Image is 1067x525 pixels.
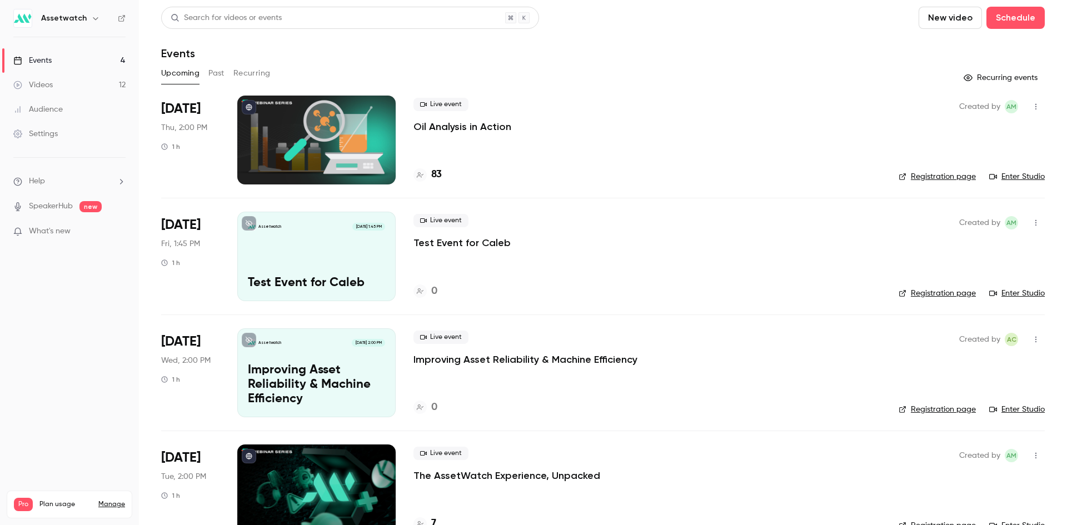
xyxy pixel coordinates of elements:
div: Settings [13,128,58,139]
div: Videos [13,79,53,91]
span: [DATE] [161,216,201,234]
div: 1 h [161,375,180,384]
span: new [79,201,102,212]
button: Recurring events [959,69,1045,87]
span: Pro [14,498,33,511]
div: 1 h [161,491,180,500]
span: [DATE] 2:00 PM [352,339,385,347]
h1: Events [161,47,195,60]
button: Upcoming [161,64,200,82]
h6: Assetwatch [41,13,87,24]
span: AM [1006,216,1016,229]
a: Manage [98,500,125,509]
a: Enter Studio [989,404,1045,415]
span: Adam Creamer [1005,333,1018,346]
h4: 0 [431,284,437,299]
h4: 0 [431,400,437,415]
span: [DATE] 1:45 PM [352,223,385,231]
span: Help [29,176,45,187]
span: Created by [959,100,1000,113]
span: [DATE] [161,449,201,467]
span: Auburn Meadows [1005,100,1018,113]
a: 83 [413,167,442,182]
p: Assetwatch [258,224,281,229]
a: Test Event for CalebAssetwatch[DATE] 1:45 PMTest Event for Caleb [237,212,396,301]
div: Oct 15 Wed, 2:00 PM (America/New York) [161,328,220,417]
div: Audience [13,104,63,115]
p: Improving Asset Reliability & Machine Efficiency [248,363,385,406]
div: 1 h [161,258,180,267]
span: AM [1006,449,1016,462]
a: Registration page [899,404,976,415]
button: Schedule [986,7,1045,29]
span: Thu, 2:00 PM [161,122,207,133]
div: 1 h [161,142,180,151]
span: Fri, 1:45 PM [161,238,200,249]
a: Improving Asset Reliability & Machine EfficiencyAssetwatch[DATE] 2:00 PMImproving Asset Reliabili... [237,328,396,417]
a: 0 [413,284,437,299]
a: Oil Analysis in Action [413,120,511,133]
span: AM [1006,100,1016,113]
span: Created by [959,333,1000,346]
img: Assetwatch [14,9,32,27]
a: Test Event for Caleb [413,236,511,249]
span: What's new [29,226,71,237]
h4: 83 [431,167,442,182]
span: [DATE] [161,333,201,351]
a: 0 [413,400,437,415]
a: SpeakerHub [29,201,73,212]
button: Recurring [233,64,271,82]
p: Assetwatch [258,340,281,346]
div: Oct 3 Fri, 1:45 PM (America/New York) [161,212,220,301]
span: Live event [413,98,468,111]
button: New video [919,7,982,29]
a: Registration page [899,288,976,299]
span: Tue, 2:00 PM [161,471,206,482]
span: Auburn Meadows [1005,449,1018,462]
span: [DATE] [161,100,201,118]
a: Enter Studio [989,288,1045,299]
div: Search for videos or events [171,12,282,24]
span: Live event [413,447,468,460]
div: Sep 25 Thu, 2:00 PM (America/New York) [161,96,220,184]
div: Events [13,55,52,66]
span: AC [1007,333,1016,346]
span: Auburn Meadows [1005,216,1018,229]
span: Live event [413,331,468,344]
span: Plan usage [39,500,92,509]
button: Past [208,64,225,82]
li: help-dropdown-opener [13,176,126,187]
a: Improving Asset Reliability & Machine Efficiency [413,353,637,366]
iframe: Noticeable Trigger [112,227,126,237]
span: Created by [959,216,1000,229]
span: Wed, 2:00 PM [161,355,211,366]
a: The AssetWatch Experience, Unpacked [413,469,600,482]
span: Created by [959,449,1000,462]
span: Live event [413,214,468,227]
a: Registration page [899,171,976,182]
a: Enter Studio [989,171,1045,182]
p: Test Event for Caleb [248,276,385,291]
